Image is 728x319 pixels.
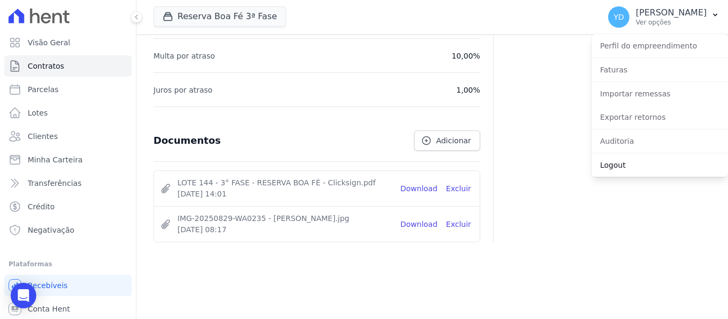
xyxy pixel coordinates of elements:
span: Adicionar [436,135,471,146]
span: YD [613,13,624,21]
span: [DATE] 14:01 [177,189,392,200]
span: Crédito [28,201,55,212]
a: Faturas [592,60,728,79]
a: Importar remessas [592,84,728,103]
span: Negativação [28,225,75,235]
span: [DATE] 08:17 [177,224,392,235]
p: 10,00% [451,50,480,62]
button: Reserva Boa Fé 3ª Fase [153,6,286,27]
a: Perfil do empreendimento [592,36,728,55]
span: Minha Carteira [28,154,83,165]
span: Recebíveis [28,280,68,291]
a: Excluir [446,183,471,194]
div: Open Intercom Messenger [11,283,36,308]
p: Multa por atraso [153,50,215,62]
span: Parcelas [28,84,59,95]
button: YD [PERSON_NAME] Ver opções [600,2,728,32]
a: Crédito [4,196,132,217]
span: IMG-20250829-WA0235 - [PERSON_NAME].jpg [177,213,392,224]
a: Minha Carteira [4,149,132,170]
p: Ver opções [636,18,707,27]
a: Visão Geral [4,32,132,53]
span: Lotes [28,108,48,118]
a: Lotes [4,102,132,124]
a: Auditoria [592,132,728,151]
a: Transferências [4,173,132,194]
span: Conta Hent [28,304,70,314]
a: Excluir [446,219,471,230]
a: Clientes [4,126,132,147]
a: Logout [592,156,728,175]
p: 1,00% [456,84,480,96]
a: Recebíveis [4,275,132,296]
a: Download [400,219,438,230]
a: Exportar retornos [592,108,728,127]
p: Juros por atraso [153,84,213,96]
span: Transferências [28,178,82,189]
a: Negativação [4,219,132,241]
div: Plataformas [9,258,127,271]
span: Clientes [28,131,58,142]
a: Adicionar [414,130,480,151]
span: Contratos [28,61,64,71]
h3: Documentos [153,134,221,147]
p: [PERSON_NAME] [636,7,707,18]
span: LOTE 144 - 3° FASE - RESERVA BOA FÉ - Clicksign.pdf [177,177,392,189]
span: Visão Geral [28,37,70,48]
a: Contratos [4,55,132,77]
a: Download [400,183,438,194]
a: Parcelas [4,79,132,100]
